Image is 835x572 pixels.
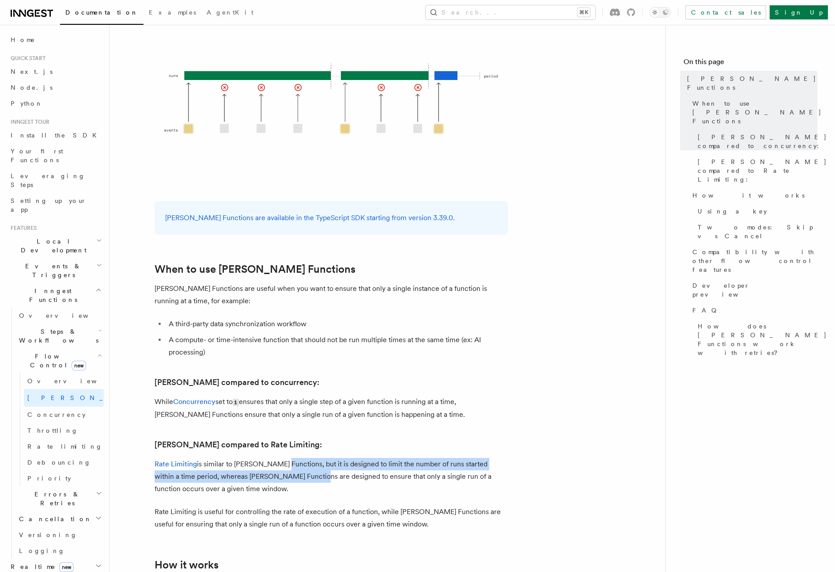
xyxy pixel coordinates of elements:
[698,322,827,357] span: How does [PERSON_NAME] Functions work with retries?
[15,308,104,324] a: Overview
[578,8,590,17] kbd: ⌘K
[27,443,102,450] span: Rate limiting
[7,32,104,48] a: Home
[155,396,508,421] p: While set to ensures that only a single step of a given function is running at a time, [PERSON_NA...
[689,302,817,318] a: FAQ
[15,490,96,507] span: Errors & Retries
[7,118,49,126] span: Inngest tour
[694,129,817,154] a: [PERSON_NAME] compared to concurrency:
[692,248,817,274] span: Compatibility with other flow control features
[166,334,508,358] li: A compute- or time-intensive function that should not be run multiple times at the same time (ex:...
[7,95,104,111] a: Python
[144,3,201,24] a: Examples
[689,95,817,129] a: When to use [PERSON_NAME] Functions
[155,506,508,530] p: Rate Limiting is useful for controlling the rate of execution of a function, while [PERSON_NAME] ...
[155,559,219,571] a: How it works
[155,376,319,389] a: [PERSON_NAME] compared to concurrency:
[24,373,104,389] a: Overview
[155,263,355,275] a: When to use [PERSON_NAME] Functions
[7,225,37,232] span: Features
[24,439,104,454] a: Rate limiting
[7,127,104,143] a: Install the SDK
[233,399,239,406] code: 1
[685,5,766,19] a: Contact sales
[7,233,104,258] button: Local Development
[19,531,77,538] span: Versioning
[27,475,71,482] span: Priority
[11,100,43,107] span: Python
[694,203,817,219] a: Using a key
[201,3,259,24] a: AgentKit
[15,324,104,348] button: Steps & Workflows
[650,7,671,18] button: Toggle dark mode
[684,71,817,95] a: [PERSON_NAME] Functions
[7,258,104,283] button: Events & Triggers
[7,168,104,193] a: Leveraging Steps
[7,55,45,62] span: Quick start
[11,35,35,44] span: Home
[155,460,197,468] a: Rate Limiting
[15,511,104,527] button: Cancellation
[7,193,104,217] a: Setting up your app
[149,9,196,16] span: Examples
[15,515,92,523] span: Cancellation
[15,543,104,559] a: Logging
[173,397,215,406] a: Concurrency
[692,306,721,315] span: FAQ
[11,148,63,164] span: Your first Functions
[24,454,104,470] a: Debouncing
[694,154,817,187] a: [PERSON_NAME] compared to Rate Limiting:
[27,459,91,466] span: Debouncing
[11,172,85,188] span: Leveraging Steps
[24,470,104,486] a: Priority
[426,5,595,19] button: Search...⌘K
[155,439,322,451] a: [PERSON_NAME] compared to Rate Limiting:
[24,423,104,439] a: Throttling
[689,187,817,203] a: How it works
[155,14,508,191] img: Singleton Functions only process one run at a time.
[694,318,817,361] a: How does [PERSON_NAME] Functions work with retries?
[165,212,497,224] p: [PERSON_NAME] Functions are available in the TypeScript SDK starting from version 3.39.0.
[684,57,817,71] h4: On this page
[24,389,104,407] a: [PERSON_NAME]
[11,84,53,91] span: Node.js
[7,308,104,559] div: Inngest Functions
[11,132,102,139] span: Install the SDK
[687,74,817,92] span: [PERSON_NAME] Functions
[15,527,104,543] a: Versioning
[698,157,827,184] span: [PERSON_NAME] compared to Rate Limiting:
[19,312,110,319] span: Overview
[689,244,817,278] a: Compatibility with other flow control features
[27,394,157,401] span: [PERSON_NAME]
[19,547,65,554] span: Logging
[207,9,253,16] span: AgentKit
[7,562,74,571] span: Realtime
[15,348,104,373] button: Flow Controlnew
[7,237,96,255] span: Local Development
[698,207,767,216] span: Using a key
[60,3,144,25] a: Documentation
[15,352,97,370] span: Flow Control
[11,68,53,75] span: Next.js
[15,486,104,511] button: Errors & Retries
[27,378,118,385] span: Overview
[692,99,822,126] span: When to use [PERSON_NAME] Functions
[7,143,104,168] a: Your first Functions
[7,64,104,80] a: Next.js
[27,427,78,434] span: Throttling
[155,282,508,307] p: [PERSON_NAME] Functions are useful when you want to ensure that only a single instance of a funct...
[72,361,86,370] span: new
[15,373,104,486] div: Flow Controlnew
[692,191,805,200] span: How it works
[692,281,817,299] span: Developer preview
[7,262,96,279] span: Events & Triggers
[27,411,86,418] span: Concurrency
[7,80,104,95] a: Node.js
[698,223,817,240] span: Two modes: Skip vs Cancel
[7,286,95,304] span: Inngest Functions
[7,283,104,308] button: Inngest Functions
[59,562,74,572] span: new
[11,197,87,213] span: Setting up your app
[698,133,827,150] span: [PERSON_NAME] compared to concurrency:
[65,9,138,16] span: Documentation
